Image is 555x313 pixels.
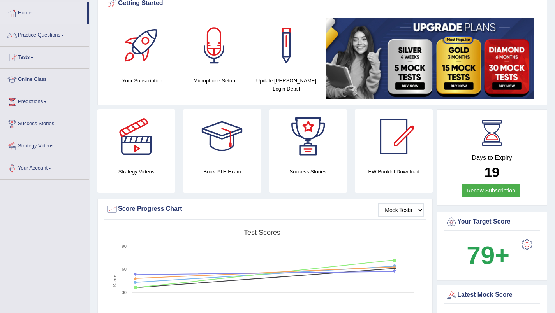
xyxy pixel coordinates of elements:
img: small5.jpg [326,18,534,99]
text: 60 [122,267,127,271]
text: 90 [122,244,127,248]
a: Success Stories [0,113,89,133]
a: Strategy Videos [0,135,89,155]
h4: Update [PERSON_NAME] Login Detail [254,77,319,93]
h4: Strategy Videos [97,168,175,176]
h4: Book PTE Exam [183,168,261,176]
a: Your Account [0,157,89,177]
b: 79+ [467,241,509,269]
tspan: Score [112,275,118,287]
a: Practice Questions [0,24,89,44]
b: 19 [485,164,500,180]
tspan: Test scores [244,229,280,236]
h4: Days to Expiry [446,154,538,161]
div: Your Target Score [446,216,538,228]
h4: Success Stories [269,168,347,176]
h4: EW Booklet Download [355,168,433,176]
a: Predictions [0,91,89,110]
a: Home [0,2,87,22]
div: Score Progress Chart [106,203,424,215]
text: 30 [122,290,127,295]
a: Online Class [0,69,89,88]
h4: Your Subscription [110,77,174,85]
a: Renew Subscription [462,184,520,197]
a: Tests [0,47,89,66]
h4: Microphone Setup [182,77,247,85]
div: Latest Mock Score [446,289,538,301]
